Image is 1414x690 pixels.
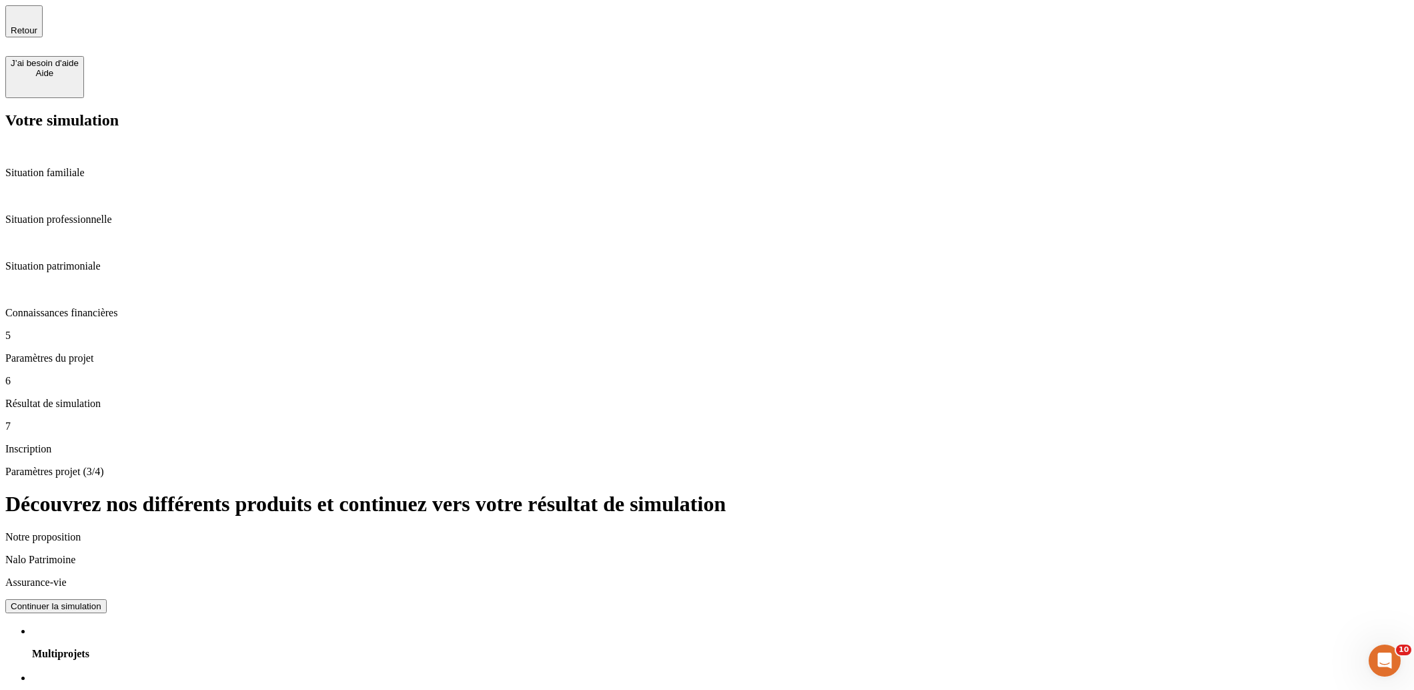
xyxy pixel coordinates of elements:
[5,599,107,613] button: Continuer la simulation
[5,352,1409,364] p: Paramètres du projet
[5,492,726,516] span: Découvrez nos différents produits et continuez vers votre résultat de simulation
[5,531,454,543] p: Notre proposition
[5,56,84,98] button: J’ai besoin d'aideAide
[5,260,1409,272] p: Situation patrimoniale
[11,58,79,68] div: J’ai besoin d'aide
[5,307,1409,319] p: Connaissances financières
[1369,645,1401,677] iframe: Intercom live chat
[11,25,37,35] span: Retour
[5,577,454,589] p: Assurance-vie
[5,167,1409,179] p: Situation familiale
[5,214,1409,226] p: Situation professionnelle
[5,420,1409,432] p: 7
[5,5,43,37] button: Retour
[5,111,1409,129] h2: Votre simulation
[5,375,1409,387] p: 6
[5,398,1409,410] p: Résultat de simulation
[11,601,101,611] div: Continuer la simulation
[5,554,454,566] p: Nalo Patrimoine
[32,648,89,659] span: Multiprojets
[11,68,79,78] div: Aide
[5,443,1409,455] p: Inscription
[5,330,1409,342] p: 5
[5,466,1409,478] p: Paramètres projet (3/4)
[1396,645,1411,655] span: 10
